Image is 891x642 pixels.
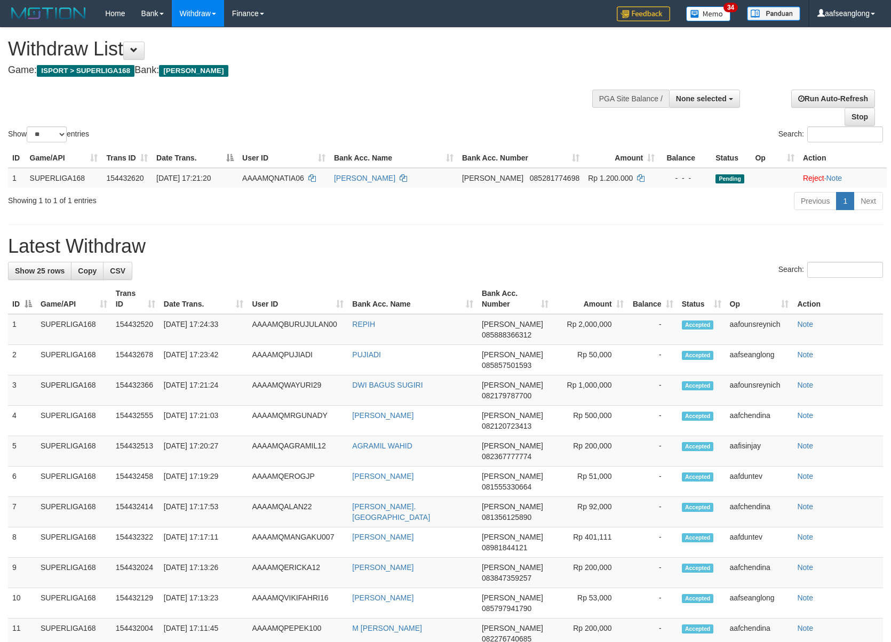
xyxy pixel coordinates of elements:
td: - [628,497,678,527]
a: Show 25 rows [8,262,71,280]
span: Copy 08981844121 to clipboard [482,543,528,552]
input: Search: [807,262,883,278]
td: Rp 51,000 [553,467,628,497]
span: 34 [723,3,738,12]
th: Op: activate to sort column ascending [751,148,799,168]
span: Copy 082120723413 to clipboard [482,422,531,430]
td: [DATE] 17:17:53 [160,497,248,527]
td: - [628,588,678,619]
a: Note [797,320,813,328]
td: AAAAMQPUJIADI [248,345,348,375]
span: Copy 082179787700 to clipboard [482,391,531,400]
a: Note [797,624,813,632]
th: User ID: activate to sort column ascending [238,148,330,168]
span: Accepted [682,533,714,542]
span: Accepted [682,564,714,573]
span: Copy 081356125890 to clipboard [482,513,531,521]
span: Accepted [682,381,714,390]
span: Copy 085797941790 to clipboard [482,604,531,613]
div: Showing 1 to 1 of 1 entries [8,191,363,206]
span: [PERSON_NAME] [482,533,543,541]
span: Accepted [682,412,714,421]
a: [PERSON_NAME] [352,563,413,572]
th: Trans ID: activate to sort column ascending [102,148,152,168]
td: SUPERLIGA168 [36,436,112,467]
a: DWI BAGUS SUGIRI [352,381,423,389]
h1: Withdraw List [8,38,583,60]
span: Copy 085281774698 to clipboard [530,174,579,182]
td: aafchendina [726,497,793,527]
h4: Game: Bank: [8,65,583,76]
td: aafchendina [726,558,793,588]
td: [DATE] 17:13:26 [160,558,248,588]
th: Balance [659,148,711,168]
span: [PERSON_NAME] [482,502,543,511]
a: Next [854,192,883,210]
th: Action [793,284,883,314]
a: Note [826,174,842,182]
td: - [628,375,678,406]
td: 154432322 [112,527,160,558]
td: SUPERLIGA168 [36,527,112,558]
td: 1 [8,314,36,345]
span: AAAAMQNATIA06 [242,174,304,182]
span: Copy 085888366312 to clipboard [482,331,531,339]
span: [PERSON_NAME] [482,320,543,328]
td: SUPERLIGA168 [36,467,112,497]
td: 10 [8,588,36,619]
span: Accepted [682,472,714,481]
td: 154432520 [112,314,160,345]
label: Search: [778,262,883,278]
td: aafounsreynich [726,314,793,345]
span: 154432620 [106,174,144,182]
th: Balance: activate to sort column ascending [628,284,678,314]
span: [PERSON_NAME] [482,624,543,632]
td: 154432513 [112,436,160,467]
span: Copy 082367777774 to clipboard [482,452,531,461]
span: Accepted [682,594,714,603]
h1: Latest Withdraw [8,236,883,257]
th: Game/API: activate to sort column ascending [26,148,102,168]
th: Bank Acc. Number: activate to sort column ascending [458,148,584,168]
div: - - - [663,173,707,183]
td: SUPERLIGA168 [36,497,112,527]
td: aafseanglong [726,588,793,619]
a: Copy [71,262,104,280]
td: Rp 200,000 [553,436,628,467]
span: Rp 1.200.000 [588,174,633,182]
a: M [PERSON_NAME] [352,624,422,632]
td: [DATE] 17:13:23 [160,588,248,619]
input: Search: [807,126,883,142]
td: - [628,314,678,345]
td: 4 [8,406,36,436]
span: [PERSON_NAME] [482,442,543,450]
div: PGA Site Balance / [592,90,669,108]
span: Accepted [682,320,714,330]
span: ISPORT > SUPERLIGA168 [37,65,134,77]
span: Accepted [682,351,714,360]
a: [PERSON_NAME]. [GEOGRAPHIC_DATA] [352,502,430,521]
td: aafisinjay [726,436,793,467]
td: SUPERLIGA168 [36,558,112,588]
a: PUJIADI [352,350,381,359]
a: CSV [103,262,132,280]
th: ID [8,148,26,168]
td: 1 [8,168,26,188]
a: [PERSON_NAME] [352,593,413,602]
td: SUPERLIGA168 [26,168,102,188]
td: SUPERLIGA168 [36,375,112,406]
span: Copy [78,267,97,275]
td: AAAAMQMRGUNADY [248,406,348,436]
th: Status: activate to sort column ascending [678,284,726,314]
th: User ID: activate to sort column ascending [248,284,348,314]
td: · [799,168,887,188]
td: [DATE] 17:17:11 [160,527,248,558]
td: [DATE] 17:21:24 [160,375,248,406]
th: Trans ID: activate to sort column ascending [112,284,160,314]
th: Bank Acc. Number: activate to sort column ascending [478,284,553,314]
span: [PERSON_NAME] [159,65,228,77]
span: CSV [110,267,125,275]
td: 2 [8,345,36,375]
span: [PERSON_NAME] [482,472,543,480]
th: Amount: activate to sort column ascending [584,148,659,168]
